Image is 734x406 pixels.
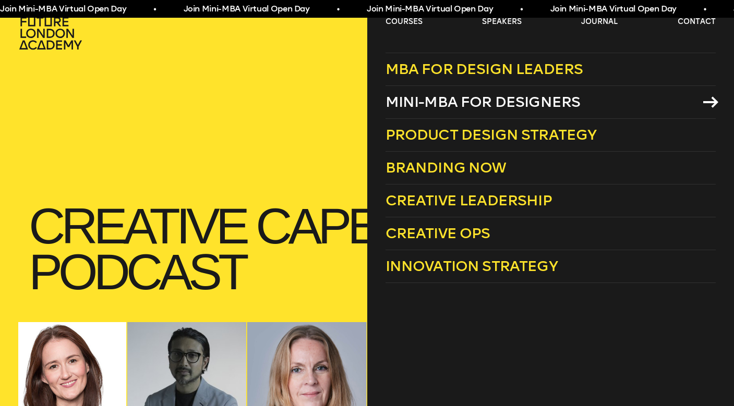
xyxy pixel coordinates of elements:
[386,217,716,250] a: Creative Ops
[386,86,716,119] a: Mini-MBA for Designers
[386,184,716,217] a: Creative Leadership
[386,53,716,86] a: MBA for Design Leaders
[482,17,522,27] a: speakers
[386,257,558,275] span: Innovation Strategy
[704,3,706,16] span: •
[520,3,523,16] span: •
[386,225,490,242] span: Creative Ops
[386,152,716,184] a: Branding Now
[386,93,581,110] span: Mini-MBA for Designers
[386,159,507,176] span: Branding Now
[337,3,340,16] span: •
[386,250,716,283] a: Innovation Strategy
[153,3,156,16] span: •
[386,119,716,152] a: Product Design Strategy
[386,17,423,27] a: courses
[386,126,597,143] span: Product Design Strategy
[581,17,618,27] a: journal
[386,192,552,209] span: Creative Leadership
[386,60,583,78] span: MBA for Design Leaders
[678,17,716,27] a: contact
